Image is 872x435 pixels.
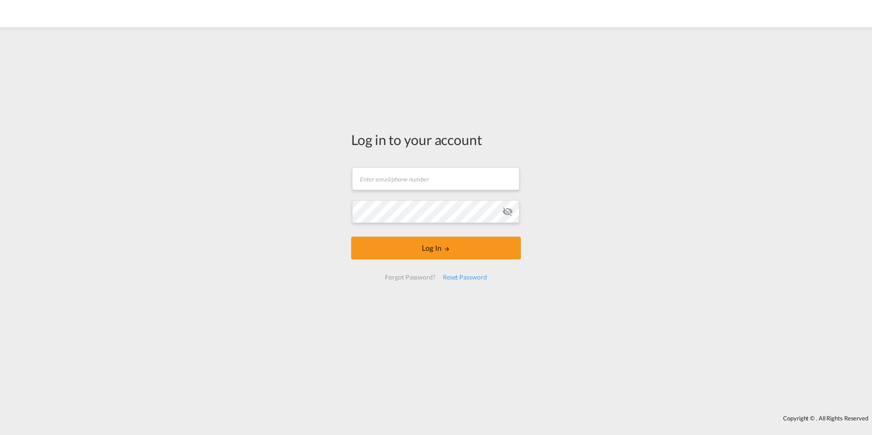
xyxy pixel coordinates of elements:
div: Reset Password [439,269,491,285]
md-icon: icon-eye-off [502,206,513,217]
input: Enter email/phone number [352,167,519,190]
div: Forgot Password? [381,269,439,285]
button: LOGIN [351,237,521,259]
div: Log in to your account [351,130,521,149]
